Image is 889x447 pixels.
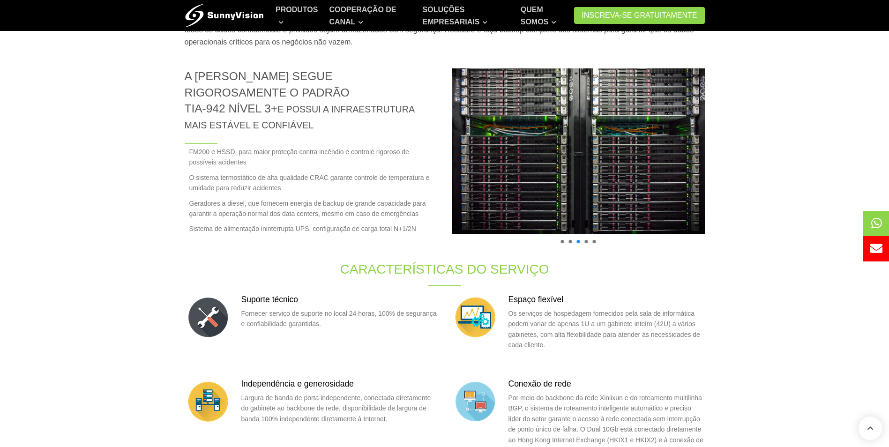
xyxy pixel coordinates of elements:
[574,7,704,24] a: Inscreva-se gratuitamente
[276,0,318,31] a: Produtos
[289,260,601,278] h1: Características do serviço
[185,378,232,425] img: flat-server.png
[241,294,438,305] h3: Suporte técnico
[452,378,499,425] img: flat-lan.png
[276,6,318,14] font: Produtos
[185,294,232,341] img: flat-repair-tools.png
[189,172,438,194] font: O sistema termostático de alta qualidade CRAC garante controle de temperatura e umidade para redu...
[442,60,714,242] img: Descrição da imagem
[241,393,438,424] p: Largura de banda de porta independente, conectada diretamente do gabinete ao backbone de rede, di...
[508,378,705,390] h3: Conexão de rede
[329,0,411,31] a: Cooperação de canal
[189,223,416,234] font: Sistema de alimentação ininterrupta UPS, configuração de carga total N+1/2N
[423,6,480,26] font: Soluções Empresariais
[452,294,499,341] img: flat-stat-mon.png
[423,0,509,31] a: Soluções Empresariais
[521,6,549,26] font: Quem somos
[185,68,438,133] h2: A [PERSON_NAME] segue rigorosamente o padrão TIA-942 Nível 3+
[508,308,705,350] p: Os serviços de hospedagem fornecidos pela sala de informática podem variar de apenas 1U a um gabi...
[189,147,438,168] font: FM200 e HSSD, para maior proteção contra incêndio e controle rigoroso de possíveis acidentes
[189,198,438,219] font: Geradores a diesel, que fornecem energia de backup de grande capacidade para garantir a operação ...
[452,234,705,247] h4: Apresentação 100% Realidade
[329,6,396,26] font: Cooperação de canal
[241,378,438,390] h3: Independência e generosidade
[241,308,438,329] p: Fornecer serviço de suporte no local 24 horas, 100% de segurança e confiabilidade garantidas.
[185,104,414,130] small: e possui a infraestrutura mais estável e confiável
[508,294,705,305] h3: Espaço flexível
[521,0,569,31] a: Quem somos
